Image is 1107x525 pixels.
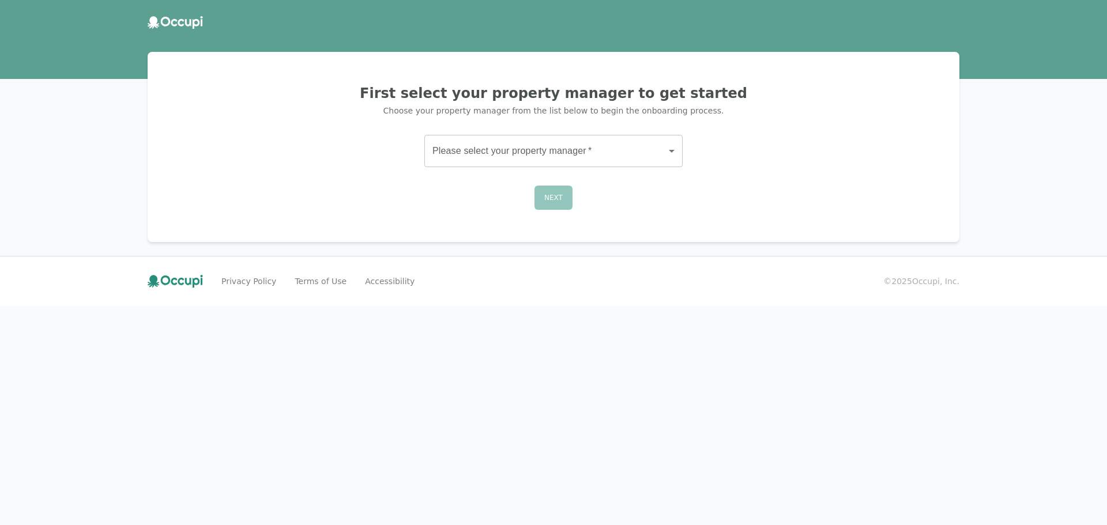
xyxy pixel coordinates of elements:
[161,84,946,103] h2: First select your property manager to get started
[365,275,415,287] a: Accessibility
[295,275,347,287] a: Terms of Use
[161,105,946,116] p: Choose your property manager from the list below to begin the onboarding process.
[221,275,276,287] a: Privacy Policy
[883,275,959,287] small: © 2025 Occupi, Inc.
